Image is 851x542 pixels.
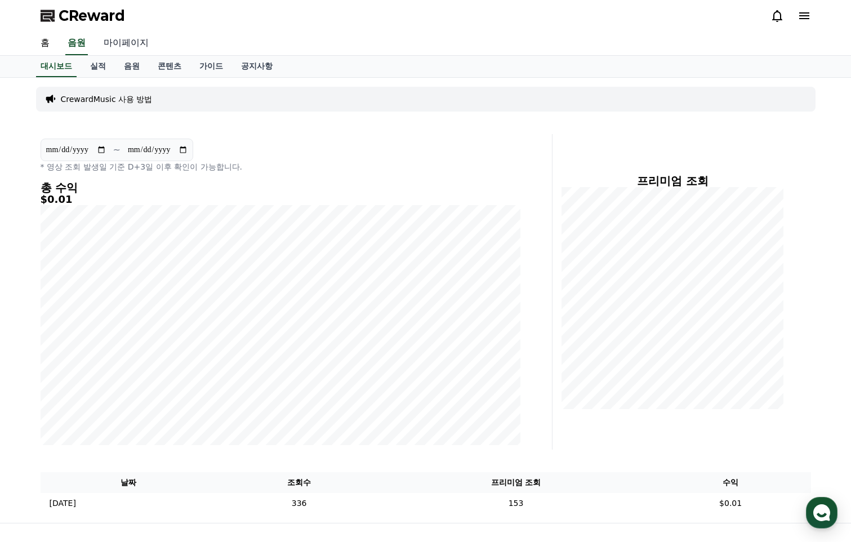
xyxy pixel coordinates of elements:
a: 마이페이지 [95,32,158,55]
span: 홈 [35,374,42,383]
a: 콘텐츠 [149,56,190,77]
a: 설정 [145,357,216,385]
a: 홈 [3,357,74,385]
a: 실적 [81,56,115,77]
a: CrewardMusic 사용 방법 [61,94,153,105]
th: 조회수 [217,472,381,493]
a: 음원 [65,32,88,55]
th: 날짜 [41,472,217,493]
a: 공지사항 [232,56,282,77]
a: 음원 [115,56,149,77]
td: 153 [381,493,650,514]
h5: $0.01 [41,194,520,205]
a: 대화 [74,357,145,385]
a: CReward [41,7,125,25]
th: 프리미엄 조회 [381,472,650,493]
p: ~ [113,143,121,157]
a: 대시보드 [36,56,77,77]
h4: 프리미엄 조회 [562,175,784,187]
th: 수익 [650,472,811,493]
span: 설정 [174,374,188,383]
p: [DATE] [50,497,76,509]
p: * 영상 조회 발생일 기준 D+3일 이후 확인이 가능합니다. [41,161,520,172]
a: 홈 [32,32,59,55]
span: CReward [59,7,125,25]
td: 336 [217,493,381,514]
span: 대화 [103,375,117,384]
h4: 총 수익 [41,181,520,194]
td: $0.01 [650,493,811,514]
a: 가이드 [190,56,232,77]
